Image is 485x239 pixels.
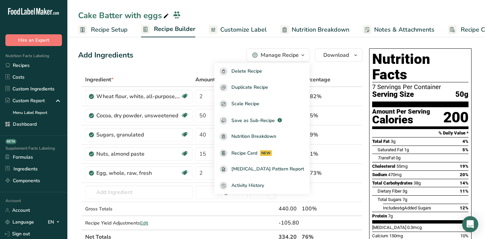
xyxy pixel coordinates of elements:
[399,205,404,210] span: 6g
[323,51,349,59] span: Download
[460,181,468,186] span: 14%
[279,205,299,213] div: 440.00
[231,182,264,190] span: Activity History
[372,181,413,186] span: Total Carbohydrates
[378,147,403,152] span: Saturated Fat
[389,233,403,238] span: 150mg
[372,51,468,82] h1: Nutrition Facts
[443,109,468,126] div: 200
[231,100,259,108] span: Scale Recipe
[396,155,400,160] span: 0g
[231,165,304,173] span: [MEDICAL_DATA] Pattern Report
[231,133,276,141] span: Nutrition Breakdown
[78,22,128,37] a: Recipe Setup
[302,205,330,213] div: 100%
[388,213,393,218] span: 7g
[402,197,407,202] span: 7g
[372,233,388,238] span: Calcium
[5,34,62,46] button: Hire an Expert
[96,92,181,101] div: Wheat flour, white, all-purpose, self-rising, enriched
[85,205,193,212] div: Gross Totals
[231,117,275,124] span: Save as Sub-Recipe
[96,112,181,120] div: Cocoa, dry powder, unsweetened
[462,139,468,144] span: 4%
[214,63,310,80] button: Delete Recipe
[220,25,267,34] span: Customize Label
[378,189,401,194] span: Dietary Fiber
[247,48,310,62] button: Manage Recipe
[372,129,468,137] section: % Daily Value *
[302,92,330,101] div: 56.82%
[214,128,310,145] a: Nutrition Breakdown
[383,205,431,210] span: Includes Added Sugars
[460,205,468,210] span: 12%
[5,216,34,228] a: Language
[279,219,299,227] div: -105.80
[280,22,349,37] a: Nutrition Breakdown
[78,9,170,22] div: Cake Batter with eggs
[214,96,310,112] button: Scale Recipe
[455,90,468,99] span: 50g
[391,139,395,144] span: 3g
[140,220,148,226] span: Edit
[292,25,349,34] span: Nutrition Breakdown
[231,84,268,91] span: Duplicate Recipe
[214,112,310,129] button: Save as Sub-Recipe
[154,25,195,34] span: Recipe Builder
[396,164,408,169] span: 55mg
[372,225,406,230] span: [MEDICAL_DATA]
[302,131,330,139] div: 9.09%
[91,25,128,34] span: Recipe Setup
[214,161,310,178] a: [MEDICAL_DATA] Pattern Report
[48,218,62,226] div: EN
[372,164,395,169] span: Cholesterol
[96,131,181,139] div: Sugars, granulated
[214,177,310,194] button: Activity History
[372,90,414,99] span: Serving Size
[372,115,430,125] div: Calories
[85,186,193,199] input: Add Ingredient
[460,233,468,238] span: 10%
[231,68,262,75] span: Delete Recipe
[260,150,272,156] div: NEW
[209,22,267,37] a: Customize Label
[261,51,299,59] div: Manage Recipe
[404,147,409,152] span: 1g
[372,172,387,177] span: Sodium
[96,150,181,158] div: Nuts, almond paste
[78,50,133,61] div: Add Ingredients
[141,22,195,38] a: Recipe Builder
[85,76,114,84] span: Ingredient
[214,145,310,161] a: Recipe Card NEW
[195,76,218,84] span: Amount
[460,164,468,169] span: 19%
[363,22,434,37] a: Notes & Attachments
[374,25,434,34] span: Notes & Attachments
[372,109,430,115] div: Amount Per Serving
[5,139,17,144] div: BETA
[372,213,387,218] span: Protein
[302,112,330,120] div: 7.95%
[214,80,310,96] button: Duplicate Recipe
[302,150,330,158] div: 3.41%
[378,155,395,160] span: Fat
[302,76,330,84] span: Percentage
[378,155,389,160] i: Trans
[96,169,181,177] div: Egg, whole, raw, fresh
[388,172,401,177] span: 470mg
[460,172,468,177] span: 20%
[414,181,421,186] span: 38g
[402,189,407,194] span: 3g
[372,84,468,90] div: 7 Servings Per Container
[462,147,468,152] span: 5%
[315,48,362,62] button: Download
[407,225,422,230] span: 0.3mcg
[85,220,193,227] div: Recipe Yield Adjustments
[378,197,401,202] span: Total Sugars
[372,139,390,144] span: Total Fat
[462,216,478,232] div: Open Intercom Messenger
[460,189,468,194] span: 11%
[231,150,257,157] span: Recipe Card
[302,169,330,177] div: 22.73%
[5,97,45,104] div: Custom Report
